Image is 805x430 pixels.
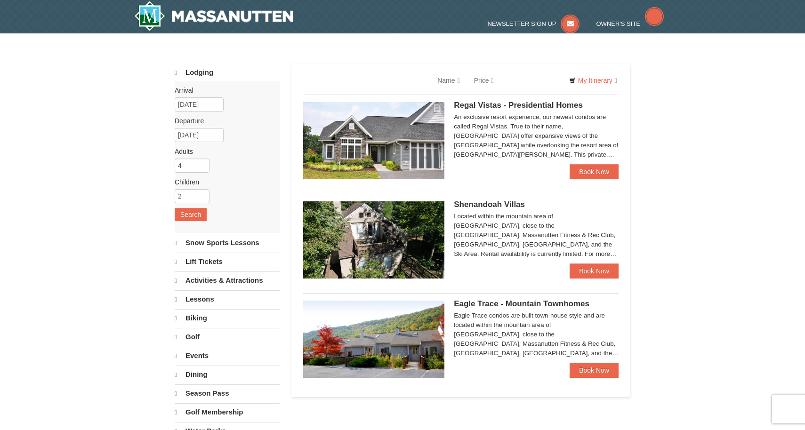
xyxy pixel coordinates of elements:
div: An exclusive resort experience, our newest condos are called Regal Vistas. True to their name, [G... [454,112,619,159]
a: Events [175,347,280,365]
a: Massanutten Resort [134,1,293,31]
span: Shenandoah Villas [454,200,525,209]
a: Price [467,71,501,90]
a: My Itinerary [563,73,623,88]
a: Dining [175,366,280,383]
a: Name [430,71,467,90]
a: Book Now [570,164,619,179]
label: Children [175,177,273,187]
div: Eagle Trace condos are built town-house style and are located within the mountain area of [GEOGRA... [454,311,619,358]
div: Located within the mountain area of [GEOGRAPHIC_DATA], close to the [GEOGRAPHIC_DATA], Massanutte... [454,212,619,259]
a: Book Now [570,263,619,279]
img: 19219019-2-e70bf45f.jpg [303,201,444,279]
span: Eagle Trace - Mountain Townhomes [454,299,589,308]
a: Newsletter Sign Up [488,20,580,27]
span: Regal Vistas - Presidential Homes [454,101,583,110]
a: Lift Tickets [175,253,280,271]
a: Golf Membership [175,403,280,421]
a: Activities & Attractions [175,271,280,289]
a: Owner's Site [596,20,664,27]
span: Owner's Site [596,20,641,27]
span: Newsletter Sign Up [488,20,556,27]
label: Arrival [175,86,273,95]
label: Departure [175,116,273,126]
a: Lessons [175,290,280,308]
button: Search [175,208,207,221]
a: Biking [175,309,280,327]
a: Lodging [175,64,280,81]
a: Book Now [570,363,619,378]
img: Massanutten Resort Logo [134,1,293,31]
img: 19218983-1-9b289e55.jpg [303,301,444,378]
a: Season Pass [175,384,280,402]
label: Adults [175,147,273,156]
img: 19218991-1-902409a9.jpg [303,102,444,179]
a: Golf [175,328,280,346]
a: Snow Sports Lessons [175,234,280,252]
